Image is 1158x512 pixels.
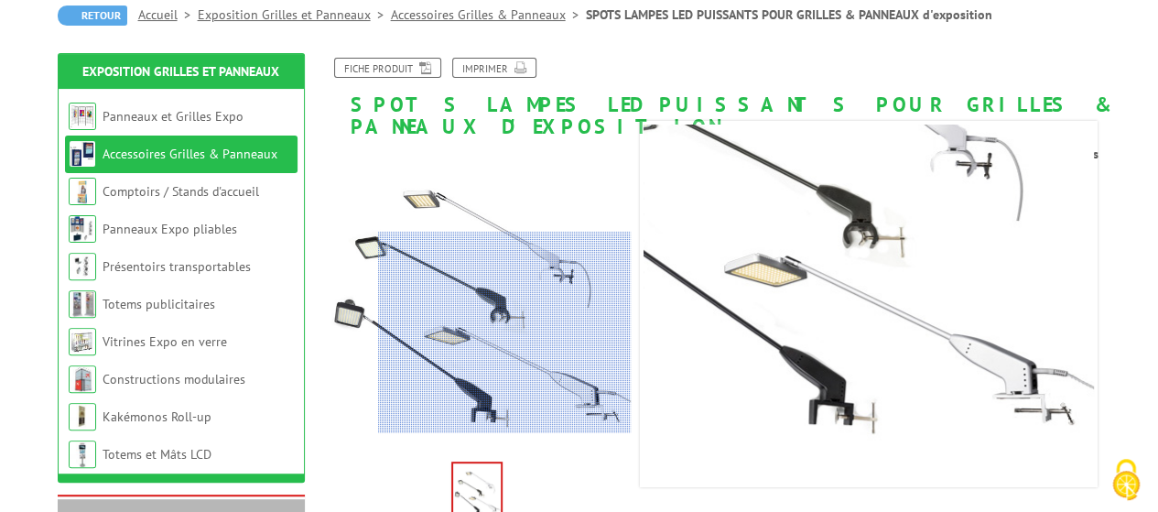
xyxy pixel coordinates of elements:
[103,108,244,125] a: Panneaux et Grilles Expo
[69,365,96,393] img: Constructions modulaires
[58,5,127,26] a: Retour
[69,253,96,280] img: Présentoirs transportables
[103,446,211,463] a: Totems et Mâts LCD
[69,215,96,243] img: Panneaux Expo pliables
[103,146,277,162] a: Accessoires Grilles & Panneaux
[69,178,96,205] img: Comptoirs / Stands d'accueil
[391,6,586,23] a: Accessoires Grilles & Panneaux
[103,258,251,275] a: Présentoirs transportables
[334,58,441,78] a: Fiche produit
[103,183,259,200] a: Comptoirs / Stands d'accueil
[103,371,245,387] a: Constructions modulaires
[103,409,211,425] a: Kakémonos Roll-up
[1094,450,1158,512] button: Cookies (fenêtre modale)
[138,6,198,23] a: Accueil
[103,221,237,237] a: Panneaux Expo pliables
[69,103,96,130] img: Panneaux et Grilles Expo
[103,296,215,312] a: Totems publicitaires
[69,403,96,430] img: Kakémonos Roll-up
[309,58,1115,137] h1: SPOTS LAMPES LED PUISSANTS POUR GRILLES & PANNEAUX d'exposition
[69,441,96,468] img: Totems et Mâts LCD
[452,58,536,78] a: Imprimer
[586,5,992,24] li: SPOTS LAMPES LED PUISSANTS POUR GRILLES & PANNEAUX d'exposition
[103,333,227,350] a: Vitrines Expo en verre
[69,140,96,168] img: Accessoires Grilles & Panneaux
[198,6,391,23] a: Exposition Grilles et Panneaux
[1103,457,1149,503] img: Cookies (fenêtre modale)
[82,63,279,80] a: Exposition Grilles et Panneaux
[69,328,96,355] img: Vitrines Expo en verre
[69,290,96,318] img: Totems publicitaires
